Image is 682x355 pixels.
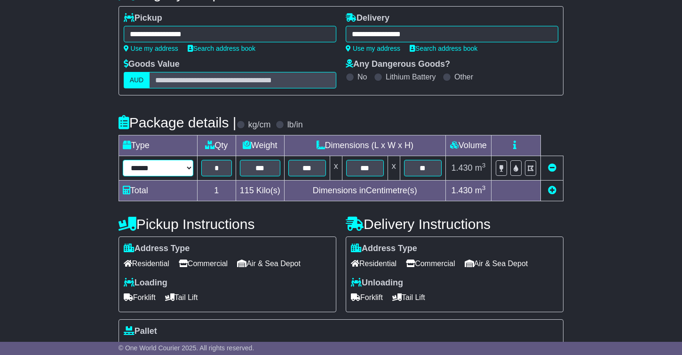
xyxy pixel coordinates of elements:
span: 1.430 [452,186,473,195]
label: Address Type [124,244,190,254]
label: Goods Value [124,59,180,70]
span: Residential [351,256,397,271]
span: 115 [240,186,254,195]
a: Remove this item [548,163,556,173]
sup: 3 [482,184,486,191]
label: AUD [124,72,150,88]
a: Add new item [548,186,556,195]
label: Any Dangerous Goods? [346,59,450,70]
span: Tail Lift [392,290,425,305]
h4: Delivery Instructions [346,216,563,232]
label: Unloading [351,278,403,288]
label: Address Type [351,244,417,254]
span: m [475,163,486,173]
td: Total [119,181,197,201]
span: Commercial [406,256,455,271]
td: 1 [197,181,236,201]
span: Tail Lift [165,290,198,305]
span: Residential [124,256,169,271]
label: Pickup [124,13,162,24]
span: Forklift [351,290,383,305]
label: No [357,72,367,81]
td: Weight [236,135,284,156]
label: Delivery [346,13,389,24]
span: © One World Courier 2025. All rights reserved. [119,344,254,352]
span: Non Stackable [174,339,230,353]
label: Lithium Battery [386,72,436,81]
td: Qty [197,135,236,156]
td: Dimensions in Centimetre(s) [284,181,445,201]
td: Dimensions (L x W x H) [284,135,445,156]
a: Search address book [410,45,477,52]
span: m [475,186,486,195]
span: Stackable [124,339,164,353]
label: Other [454,72,473,81]
td: Type [119,135,197,156]
a: Search address book [188,45,255,52]
a: Use my address [124,45,178,52]
td: Volume [445,135,491,156]
span: Air & Sea Depot [237,256,301,271]
label: Pallet [124,326,157,337]
h4: Pickup Instructions [119,216,336,232]
span: Forklift [124,290,156,305]
h4: Package details | [119,115,237,130]
sup: 3 [482,162,486,169]
label: Loading [124,278,167,288]
label: kg/cm [248,120,271,130]
td: Kilo(s) [236,181,284,201]
label: lb/in [287,120,303,130]
td: x [330,156,342,181]
a: Use my address [346,45,400,52]
td: x [388,156,400,181]
span: 1.430 [452,163,473,173]
span: Commercial [179,256,228,271]
span: Air & Sea Depot [465,256,528,271]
